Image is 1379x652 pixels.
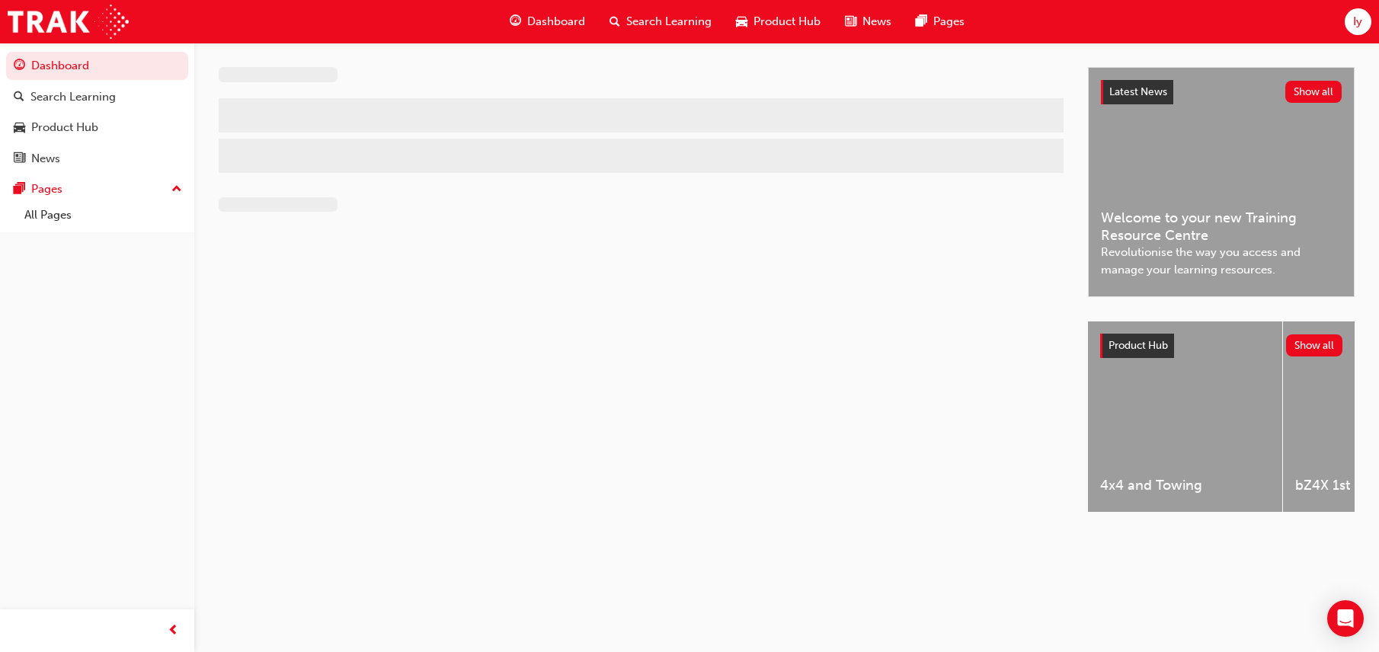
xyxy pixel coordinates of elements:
[6,145,188,173] a: News
[30,88,116,106] div: Search Learning
[498,6,597,37] a: guage-iconDashboard
[833,6,904,37] a: news-iconNews
[1345,8,1371,35] button: Iy
[8,5,129,39] img: Trak
[6,113,188,142] a: Product Hub
[14,152,25,166] span: news-icon
[736,12,747,31] span: car-icon
[14,183,25,197] span: pages-icon
[1327,600,1364,637] div: Open Intercom Messenger
[904,6,977,37] a: pages-iconPages
[168,622,179,641] span: prev-icon
[1101,209,1342,244] span: Welcome to your new Training Resource Centre
[845,12,856,31] span: news-icon
[31,181,62,198] div: Pages
[933,13,965,30] span: Pages
[6,175,188,203] button: Pages
[510,12,521,31] span: guage-icon
[171,180,182,200] span: up-icon
[6,52,188,80] a: Dashboard
[1109,339,1168,352] span: Product Hub
[14,59,25,73] span: guage-icon
[18,203,188,227] a: All Pages
[1109,85,1167,98] span: Latest News
[31,150,60,168] div: News
[916,12,927,31] span: pages-icon
[14,121,25,135] span: car-icon
[14,91,24,104] span: search-icon
[1285,81,1342,103] button: Show all
[31,119,98,136] div: Product Hub
[626,13,712,30] span: Search Learning
[1088,321,1282,512] a: 4x4 and Towing
[1088,67,1355,297] a: Latest NewsShow allWelcome to your new Training Resource CentreRevolutionise the way you access a...
[1101,244,1342,278] span: Revolutionise the way you access and manage your learning resources.
[862,13,891,30] span: News
[724,6,833,37] a: car-iconProduct Hub
[6,49,188,175] button: DashboardSearch LearningProduct HubNews
[610,12,620,31] span: search-icon
[1100,477,1270,494] span: 4x4 and Towing
[1100,334,1342,358] a: Product HubShow all
[597,6,724,37] a: search-iconSearch Learning
[6,83,188,111] a: Search Learning
[753,13,821,30] span: Product Hub
[527,13,585,30] span: Dashboard
[1101,80,1342,104] a: Latest NewsShow all
[1286,334,1343,356] button: Show all
[1353,13,1362,30] span: Iy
